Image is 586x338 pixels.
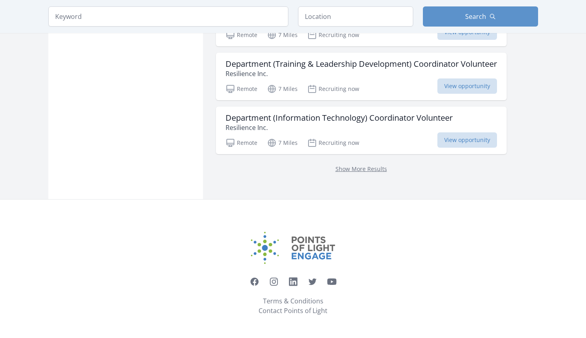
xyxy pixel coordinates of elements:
img: Points of Light Engage [251,232,335,264]
h3: Department (Information Technology) Coordinator Volunteer [226,113,453,123]
p: 7 Miles [267,30,298,40]
span: View opportunity [437,78,497,94]
a: Department (Information Technology) Coordinator Volunteer Resilience Inc. Remote 7 Miles Recruiti... [216,107,507,154]
p: Recruiting now [307,30,359,40]
a: Show More Results [335,165,387,173]
span: Search [465,12,486,21]
p: Resilience Inc. [226,69,497,78]
a: Department (Training & Leadership Development) Coordinator Volunteer Resilience Inc. Remote 7 Mil... [216,53,507,100]
span: View opportunity [437,132,497,148]
h3: Department (Training & Leadership Development) Coordinator Volunteer [226,59,497,69]
p: Remote [226,30,257,40]
input: Keyword [48,6,288,27]
p: Remote [226,138,257,148]
p: Remote [226,84,257,94]
input: Location [298,6,413,27]
p: Recruiting now [307,84,359,94]
button: Search [423,6,538,27]
a: Terms & Conditions [263,296,323,306]
p: 7 Miles [267,84,298,94]
p: 7 Miles [267,138,298,148]
a: Contact Points of Light [259,306,327,315]
p: Recruiting now [307,138,359,148]
p: Resilience Inc. [226,123,453,132]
